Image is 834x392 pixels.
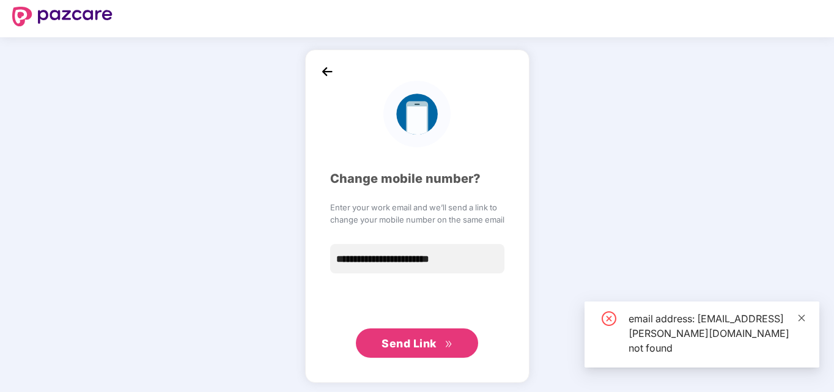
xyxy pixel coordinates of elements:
[12,7,113,26] img: logo
[629,311,805,355] div: email address: [EMAIL_ADDRESS][PERSON_NAME][DOMAIN_NAME] not found
[356,328,478,358] button: Send Linkdouble-right
[445,340,452,348] span: double-right
[602,311,616,326] span: close-circle
[797,314,806,322] span: close
[330,201,504,213] span: Enter your work email and we’ll send a link to
[383,81,450,147] img: logo
[330,169,504,188] div: Change mobile number?
[330,213,504,226] span: change your mobile number on the same email
[382,337,437,350] span: Send Link
[318,62,336,81] img: back_icon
